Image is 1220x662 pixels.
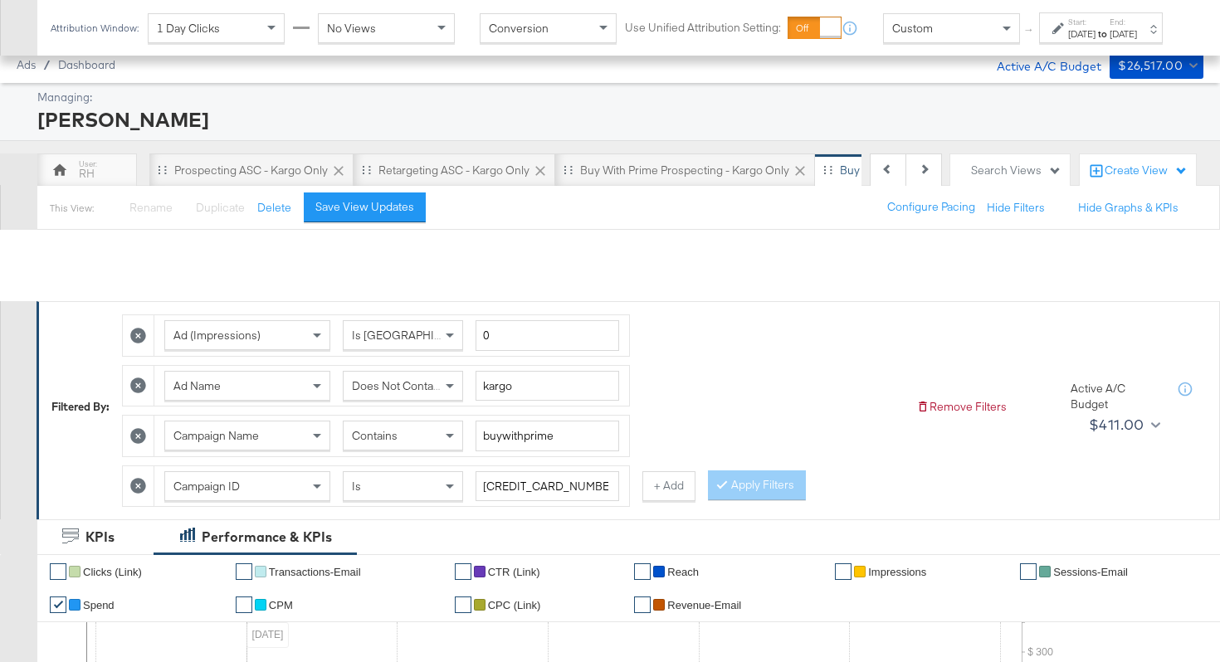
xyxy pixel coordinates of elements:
[1089,412,1144,437] div: $411.00
[642,471,695,501] button: + Add
[51,399,110,415] div: Filtered By:
[236,596,252,613] a: ✔
[352,479,361,494] span: Is
[50,596,66,613] a: ✔
[1078,200,1179,216] button: Hide Graphs & KPIs
[58,58,115,71] a: Dashboard
[173,479,240,494] span: Campaign ID
[892,21,933,36] span: Custom
[129,200,173,215] span: Rename
[455,563,471,580] a: ✔
[488,566,540,578] span: CTR (Link)
[352,428,398,443] span: Contains
[1071,381,1162,411] div: Active A/C Budget
[36,58,58,71] span: /
[352,328,479,343] span: Is [GEOGRAPHIC_DATA]
[304,192,426,222] button: Save View Updates
[476,471,619,502] input: Enter a search term
[634,596,651,613] a: ✔
[269,566,361,578] span: Transactions-Email
[37,105,1199,134] div: [PERSON_NAME]
[489,21,549,36] span: Conversion
[236,563,252,580] a: ✔
[667,566,699,578] span: Reach
[1053,566,1128,578] span: Sessions-Email
[580,163,789,178] div: Buy with Prime Prospecting - Kargo only
[488,599,541,611] span: CPC (Link)
[823,165,832,174] div: Drag to reorder tab
[1110,27,1137,41] div: [DATE]
[50,563,66,580] a: ✔
[667,599,741,611] span: Revenue-Email
[916,399,1007,415] button: Remove Filters
[1068,27,1096,41] div: [DATE]
[352,378,442,393] span: Does Not Contain
[876,192,987,222] button: Configure Pacing
[476,421,619,451] input: Enter a search term
[476,371,619,402] input: Enter a search term
[85,528,115,547] div: KPIs
[1110,52,1203,79] button: $26,517.00
[173,328,261,343] span: Ad (Impressions)
[476,320,619,351] input: Enter a number
[378,163,529,178] div: Retargeting ASC - Kargo only
[564,165,573,174] div: Drag to reorder tab
[1022,28,1037,34] span: ↑
[868,566,926,578] span: Impressions
[1082,411,1164,438] button: $411.00
[625,20,781,36] label: Use Unified Attribution Setting:
[840,163,1047,178] div: Buy with Prime Retargeting - Kargo only
[987,200,1045,216] button: Hide Filters
[1068,17,1096,27] label: Start:
[1110,17,1137,27] label: End:
[157,21,220,36] span: 1 Day Clicks
[835,563,852,580] a: ✔
[269,599,293,611] span: CPM
[327,21,376,36] span: No Views
[979,52,1101,77] div: Active A/C Budget
[634,563,651,580] a: ✔
[173,428,259,443] span: Campaign Name
[196,200,245,215] span: Duplicate
[1096,27,1110,40] strong: to
[1118,56,1183,76] div: $26,517.00
[158,165,167,174] div: Drag to reorder tab
[83,599,115,611] span: Spend
[173,378,221,393] span: Ad Name
[17,58,36,71] span: Ads
[971,163,1061,178] div: Search Views
[455,596,471,613] a: ✔
[37,90,1199,105] div: Managing:
[315,199,414,215] div: Save View Updates
[202,528,332,547] div: Performance & KPIs
[174,163,328,178] div: Prospecting ASC - Kargo only
[50,22,139,34] div: Attribution Window:
[50,202,94,215] div: This View:
[83,566,142,578] span: Clicks (Link)
[1020,563,1037,580] a: ✔
[362,165,371,174] div: Drag to reorder tab
[1105,163,1188,179] div: Create View
[79,166,95,182] div: RH
[257,200,291,216] button: Delete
